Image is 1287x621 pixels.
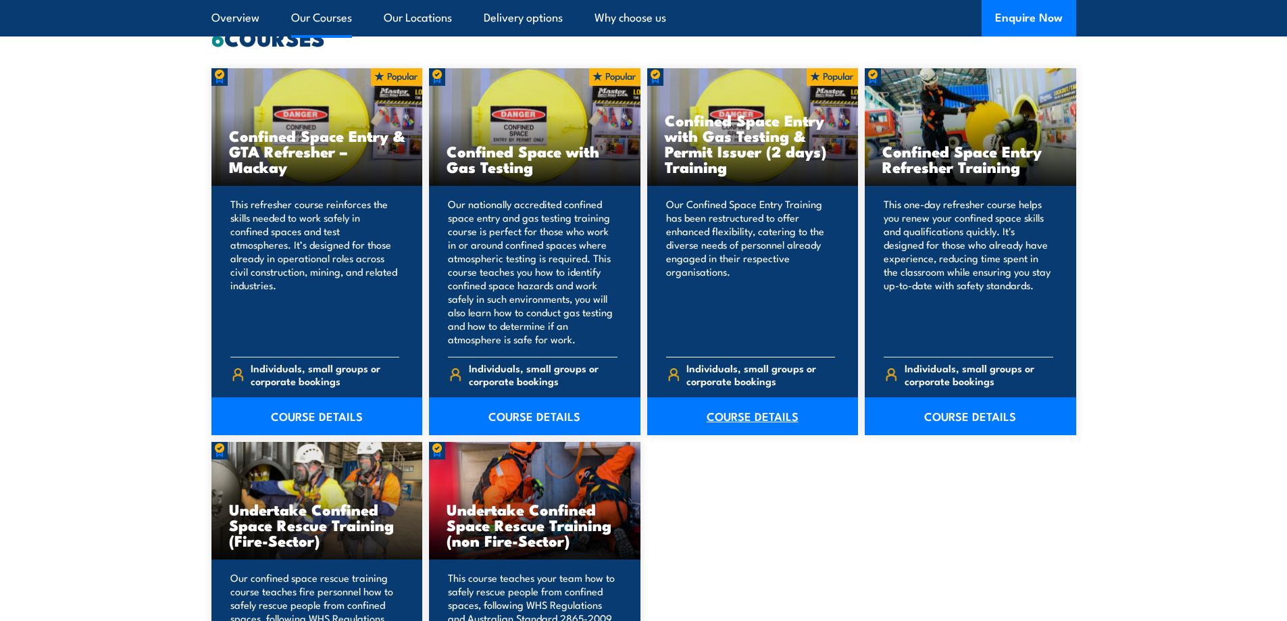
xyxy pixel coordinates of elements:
span: Individuals, small groups or corporate bookings [686,362,835,387]
span: Individuals, small groups or corporate bookings [251,362,399,387]
span: Individuals, small groups or corporate bookings [905,362,1053,387]
h2: COURSES [211,28,1076,47]
a: COURSE DETAILS [211,397,423,435]
p: This one-day refresher course helps you renew your confined space skills and qualifications quick... [884,197,1053,346]
h3: Confined Space Entry & GTA Refresher – Mackay [229,128,405,174]
a: COURSE DETAILS [429,397,640,435]
strong: 6 [211,20,224,54]
h3: Undertake Confined Space Rescue Training (Fire-Sector) [229,501,405,548]
h3: Confined Space Entry Refresher Training [882,143,1059,174]
p: Our Confined Space Entry Training has been restructured to offer enhanced flexibility, catering t... [666,197,836,346]
p: Our nationally accredited confined space entry and gas testing training course is perfect for tho... [448,197,617,346]
span: Individuals, small groups or corporate bookings [469,362,617,387]
p: This refresher course reinforces the skills needed to work safely in confined spaces and test atm... [230,197,400,346]
h3: Confined Space Entry with Gas Testing & Permit Issuer (2 days) Training [665,112,841,174]
a: COURSE DETAILS [865,397,1076,435]
h3: Confined Space with Gas Testing [447,143,623,174]
a: COURSE DETAILS [647,397,859,435]
h3: Undertake Confined Space Rescue Training (non Fire-Sector) [447,501,623,548]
